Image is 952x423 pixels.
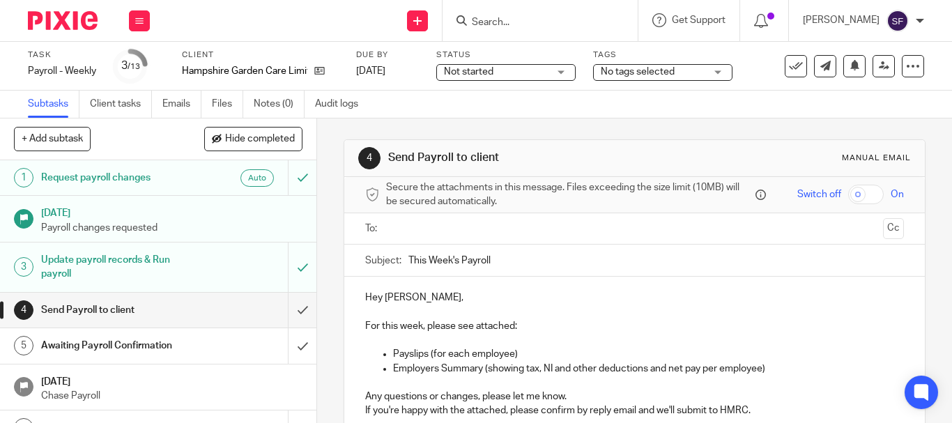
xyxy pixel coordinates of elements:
[212,91,243,118] a: Files
[162,91,201,118] a: Emails
[393,347,904,361] p: Payslips (for each employee)
[803,13,880,27] p: [PERSON_NAME]
[356,66,385,76] span: [DATE]
[886,10,909,32] img: svg%3E
[842,153,911,164] div: Manual email
[593,49,732,61] label: Tags
[254,91,305,118] a: Notes (0)
[797,187,841,201] span: Switch off
[14,257,33,277] div: 3
[90,91,152,118] a: Client tasks
[41,203,303,220] h1: [DATE]
[121,58,140,74] div: 3
[388,151,664,165] h1: Send Payroll to client
[28,11,98,30] img: Pixie
[41,371,303,389] h1: [DATE]
[470,17,596,29] input: Search
[14,336,33,355] div: 5
[41,221,303,235] p: Payroll changes requested
[182,49,339,61] label: Client
[601,67,675,77] span: No tags selected
[315,91,369,118] a: Audit logs
[365,254,401,268] label: Subject:
[14,168,33,187] div: 1
[28,49,96,61] label: Task
[386,180,752,209] span: Secure the attachments in this message. Files exceeding the size limit (10MB) will be secured aut...
[365,403,904,417] p: If you're happy with the attached, please confirm by reply email and we'll submit to HMRC.
[365,319,904,333] p: For this week, please see attached:
[41,167,197,188] h1: Request payroll changes
[444,67,493,77] span: Not started
[358,147,381,169] div: 4
[672,15,725,25] span: Get Support
[225,134,295,145] span: Hide completed
[41,249,197,285] h1: Update payroll records & Run payroll
[883,218,904,239] button: Cc
[128,63,140,70] small: /13
[436,49,576,61] label: Status
[204,127,302,151] button: Hide completed
[356,49,419,61] label: Due by
[891,187,904,201] span: On
[14,300,33,320] div: 4
[28,64,96,78] div: Payroll - Weekly
[14,127,91,151] button: + Add subtask
[365,291,904,305] p: Hey [PERSON_NAME],
[41,335,197,356] h1: Awaiting Payroll Confirmation
[182,64,307,78] p: Hampshire Garden Care Limited
[28,91,79,118] a: Subtasks
[240,169,274,187] div: Auto
[365,222,381,236] label: To:
[365,390,904,403] p: Any questions or changes, please let me know.
[393,362,904,376] p: Employers Summary (showing tax, NI and other deductions and net pay per employee)
[41,389,303,403] p: Chase Payroll
[41,300,197,321] h1: Send Payroll to client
